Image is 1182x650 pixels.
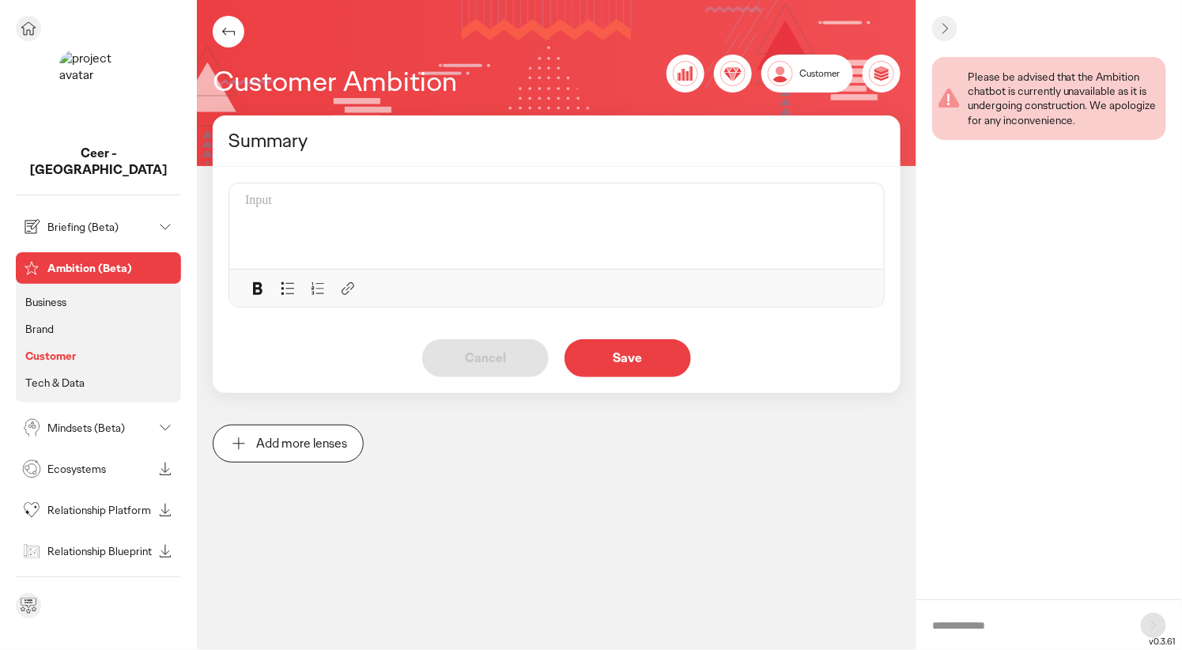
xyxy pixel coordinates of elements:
p: Ceer - Saudi Arabia [16,145,181,179]
p: Tech & Data [25,376,85,390]
p: Ecosystems [47,463,153,474]
p: Customer [25,349,76,363]
img: project avatar [59,51,138,130]
button: Add more lenses [213,425,364,463]
p: Ambition (Beta) [47,263,175,274]
p: Relationship Platform [47,505,153,516]
button: Cancel [422,339,549,377]
span: Summary [228,128,308,153]
p: Brand [25,322,54,336]
p: Save [581,352,674,365]
p: Add more lenses [256,437,347,450]
div: Please be advised that the Ambition chatbot is currently unavailable as it is undergoing construc... [968,70,1160,127]
span: Customer [799,68,840,81]
p: Business [25,295,66,309]
p: Cancel [439,352,532,365]
h1: Customer Ambition [213,63,457,100]
p: Briefing (Beta) [47,221,153,232]
button: Save [565,339,691,377]
p: Mindsets (Beta) [47,422,153,433]
p: Relationship Blueprint [47,546,153,557]
div: Send feedback [16,593,41,618]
